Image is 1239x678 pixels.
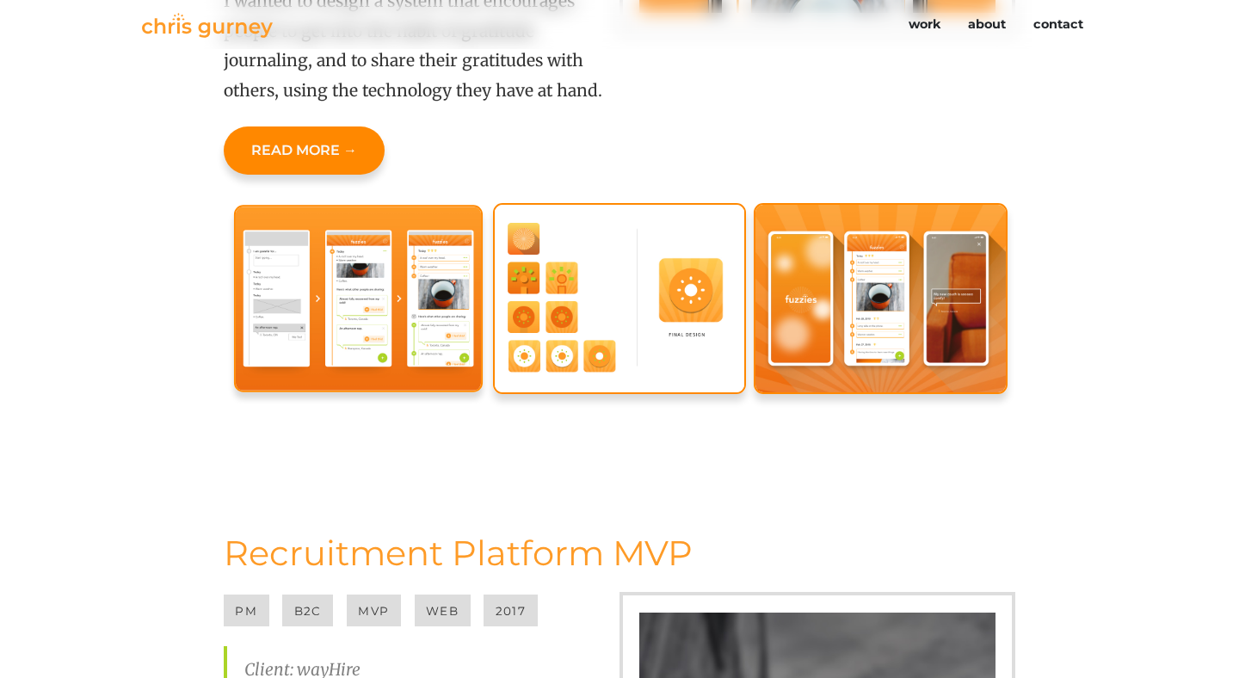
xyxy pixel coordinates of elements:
[347,595,401,627] li: MVP
[415,595,471,627] li: Web
[895,9,954,41] a: work
[234,205,483,392] img: Evolution of the Fuzzies feed from wireframe to final.
[493,203,747,394] img: Variations of the Fuzzies icon, before selecting a final.
[754,203,1008,394] a: From left to right - Splash, news, and variable reward.
[754,203,1008,394] img: Three screens from Fuzzies.
[1020,9,1097,41] a: contact
[1153,592,1218,657] iframe: Drift Widget Chat Controller
[224,595,269,627] li: PM
[282,595,333,627] li: B2C
[224,126,385,175] a: Read More →
[224,429,1015,574] h1: Recruitment Platform MVP
[484,595,537,627] li: 2017
[954,9,1020,41] a: about
[142,13,273,38] img: Chris Gurney logo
